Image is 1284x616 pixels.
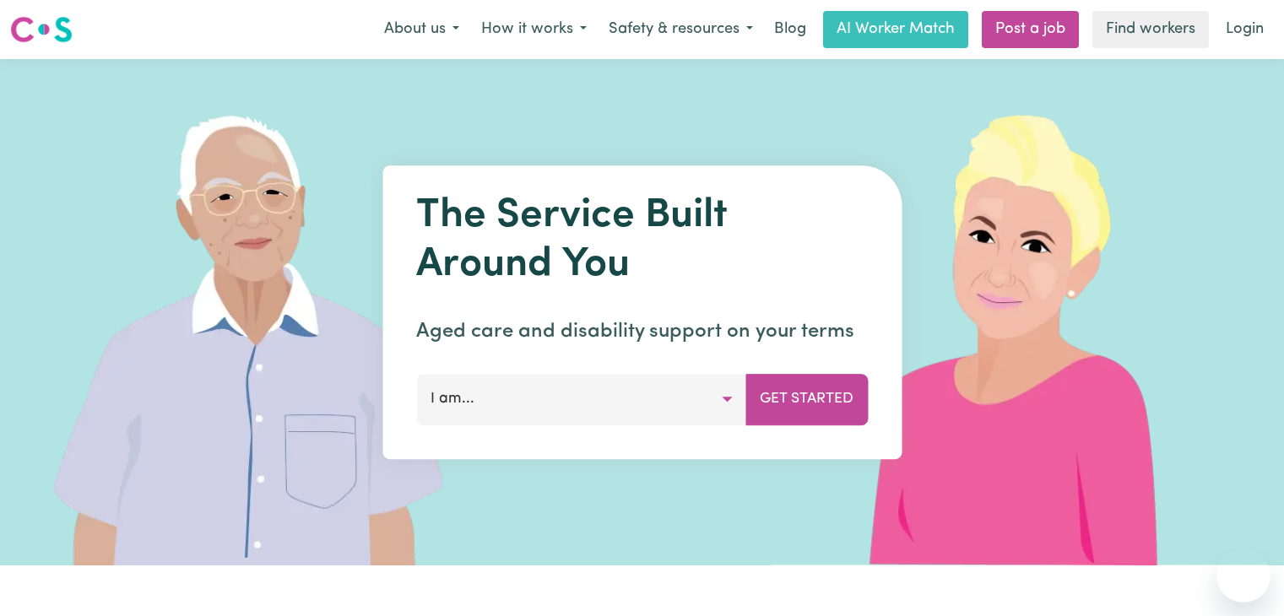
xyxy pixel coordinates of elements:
a: Login [1216,11,1274,48]
h1: The Service Built Around You [416,192,868,289]
a: AI Worker Match [823,11,968,48]
button: I am... [416,374,746,424]
a: Find workers [1092,11,1209,48]
iframe: Button to launch messaging window [1216,548,1270,602]
button: Get Started [745,374,868,424]
img: Careseekers logo [10,14,73,45]
a: Careseekers logo [10,10,73,49]
button: Safety & resources [598,12,764,47]
a: Post a job [982,11,1079,48]
a: Blog [764,11,816,48]
button: How it works [470,12,598,47]
button: About us [373,12,470,47]
p: Aged care and disability support on your terms [416,316,868,347]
